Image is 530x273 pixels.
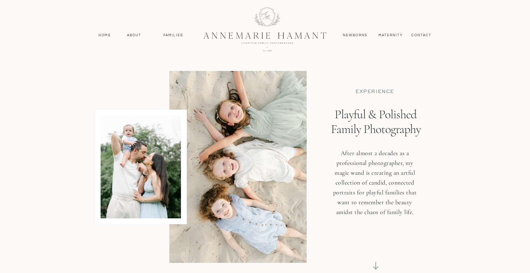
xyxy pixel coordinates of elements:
[326,107,426,163] h1: Playful & Polished Family Photography
[96,33,114,38] a: Home
[408,33,435,38] a: contact
[330,148,420,227] h3: After almost 2 decades as a professional photographer, my magic wand is creating an artful collec...
[125,33,143,38] a: About
[337,88,413,95] p: EXPERIENCE
[340,33,370,38] a: Newborns
[378,33,402,38] a: MAternity
[159,33,187,38] a: Families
